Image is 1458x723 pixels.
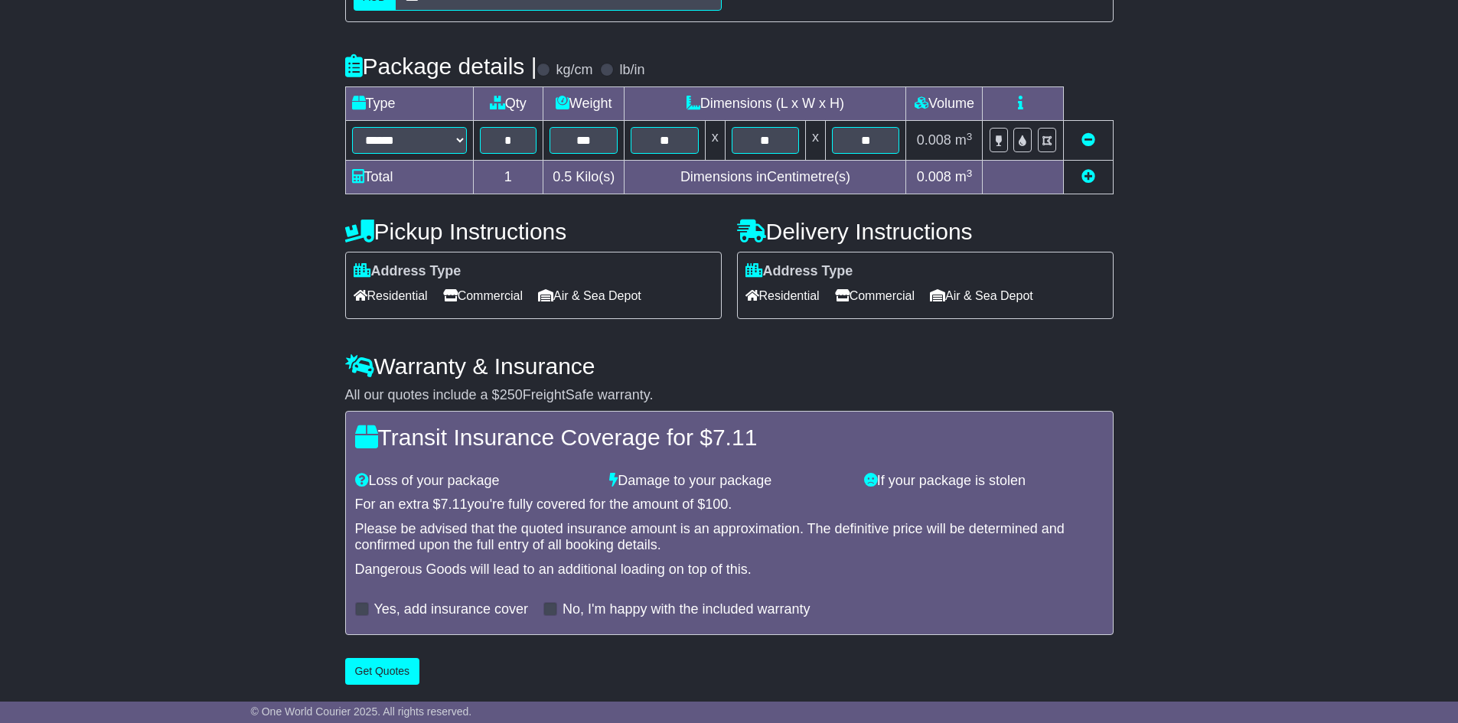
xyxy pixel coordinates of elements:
[443,284,523,308] span: Commercial
[251,705,472,718] span: © One World Courier 2025. All rights reserved.
[713,425,757,450] span: 7.11
[955,169,973,184] span: m
[345,54,537,79] h4: Package details |
[930,284,1033,308] span: Air & Sea Depot
[745,263,853,280] label: Address Type
[345,353,1114,379] h4: Warranty & Insurance
[917,132,951,148] span: 0.008
[345,87,473,121] td: Type
[705,121,725,161] td: x
[345,219,722,244] h4: Pickup Instructions
[602,473,856,490] div: Damage to your package
[737,219,1114,244] h4: Delivery Instructions
[354,284,428,308] span: Residential
[347,473,602,490] div: Loss of your package
[906,87,983,121] td: Volume
[354,263,462,280] label: Address Type
[543,161,625,194] td: Kilo(s)
[917,169,951,184] span: 0.008
[345,161,473,194] td: Total
[355,497,1104,513] div: For an extra $ you're fully covered for the amount of $ .
[745,284,820,308] span: Residential
[345,658,420,685] button: Get Quotes
[625,161,906,194] td: Dimensions in Centimetre(s)
[556,62,592,79] label: kg/cm
[553,169,572,184] span: 0.5
[500,387,523,402] span: 250
[441,497,468,512] span: 7.11
[355,562,1104,578] div: Dangerous Goods will lead to an additional loading on top of this.
[835,284,915,308] span: Commercial
[1081,132,1095,148] a: Remove this item
[473,161,543,194] td: 1
[619,62,644,79] label: lb/in
[625,87,906,121] td: Dimensions (L x W x H)
[374,601,528,618] label: Yes, add insurance cover
[967,168,973,179] sup: 3
[705,497,728,512] span: 100
[955,132,973,148] span: m
[473,87,543,121] td: Qty
[355,425,1104,450] h4: Transit Insurance Coverage for $
[1081,169,1095,184] a: Add new item
[345,387,1114,404] div: All our quotes include a $ FreightSafe warranty.
[563,601,811,618] label: No, I'm happy with the included warranty
[806,121,826,161] td: x
[543,87,625,121] td: Weight
[967,131,973,142] sup: 3
[856,473,1111,490] div: If your package is stolen
[355,521,1104,554] div: Please be advised that the quoted insurance amount is an approximation. The definitive price will...
[538,284,641,308] span: Air & Sea Depot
